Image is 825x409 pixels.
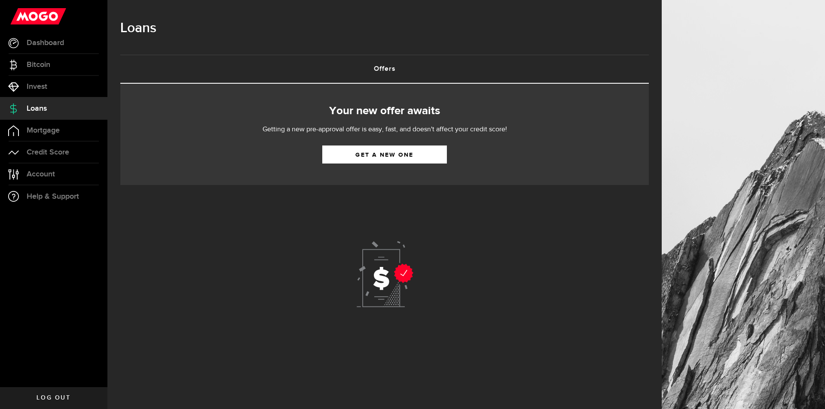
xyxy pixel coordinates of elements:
span: Bitcoin [27,61,50,69]
a: Get a new one [322,145,447,164]
h2: Your new offer awaits [133,102,636,120]
a: Offers [120,55,649,83]
span: Loans [27,105,47,112]
span: Mortgage [27,127,60,134]
h1: Loans [120,17,649,39]
ul: Tabs Navigation [120,55,649,84]
span: Dashboard [27,39,64,47]
span: Log out [37,395,70,401]
span: Credit Score [27,148,69,156]
p: Getting a new pre-approval offer is easy, fast, and doesn't affect your credit score! [236,124,533,135]
span: Help & Support [27,193,79,200]
span: Account [27,170,55,178]
iframe: LiveChat chat widget [789,373,825,409]
span: Invest [27,83,47,91]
